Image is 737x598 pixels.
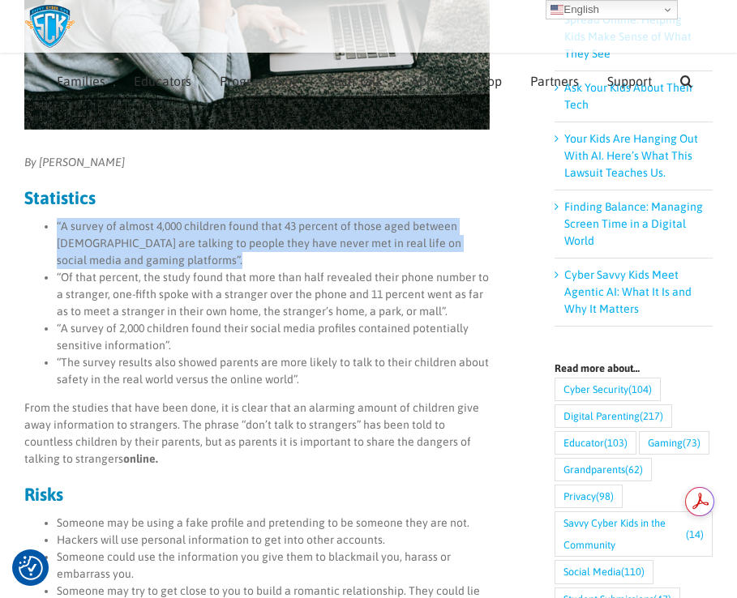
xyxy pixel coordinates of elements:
a: Partners [530,53,579,105]
li: “Of that percent, the study found that more than half revealed their phone number to a stranger, ... [57,269,490,320]
a: Gaming (73 items) [639,431,709,455]
span: About [411,75,445,88]
img: Revisit consent button [19,556,43,580]
li: “A survey of almost 4,000 children found that 43 percent of those aged between [DEMOGRAPHIC_DATA]... [57,218,490,269]
em: By [PERSON_NAME] [24,156,125,169]
a: Savvy Cyber Kids in the Community (14 items) [555,511,713,557]
a: Digital Parenting (217 items) [555,404,672,428]
span: Educators [134,75,191,88]
nav: Main Menu [57,53,713,105]
span: (73) [683,432,701,454]
span: (62) [625,459,643,481]
span: Programming [220,75,299,88]
span: Tech Talk [328,75,383,88]
span: (110) [621,561,645,583]
span: Support [607,75,652,88]
a: Programming [220,53,299,105]
a: Tech Talk [328,53,383,105]
img: en [551,3,563,16]
a: Your Kids Are Hanging Out With AI. Here’s What This Lawsuit Teaches Us. [564,132,698,179]
li: “A survey of 2,000 children found their social media profiles contained potentially sensitive inf... [57,320,490,354]
img: Savvy Cyber Kids Logo [24,4,75,49]
span: Families [57,75,105,88]
span: Shop [473,75,502,88]
p: From the studies that have been done, it is clear that an alarming amount of children give away i... [24,399,490,468]
li: Hackers will use personal information to get into other accounts. [57,532,490,549]
span: Partners [530,75,579,88]
a: Support [607,53,652,105]
li: Someone could use the information you give them to blackmail you, harass or embarrass you. [57,549,490,583]
a: About [411,53,445,105]
span: (14) [686,523,704,545]
a: Shop [473,53,502,105]
span: (104) [628,378,652,400]
a: Cyber Savvy Kids Meet Agentic AI: What It Is and Why It Matters [564,268,692,315]
span: (103) [604,432,628,454]
a: Social Media (110 items) [555,560,653,583]
a: Cyber Security (104 items) [555,378,661,401]
li: “The survey results also showed parents are more likely to talk to their children about safety in... [57,354,490,388]
strong: Risks [24,484,63,505]
span: (217) [640,405,663,427]
a: Privacy (98 items) [555,485,623,508]
a: Finding Balance: Managing Screen Time in a Digital World [564,200,703,247]
button: Consent Preferences [19,556,43,580]
a: Educator (103 items) [555,431,636,455]
strong: Statistics [24,187,96,208]
strong: online. [123,452,158,465]
li: Someone may be using a fake profile and pretending to be someone they are not. [57,515,490,532]
a: Ask Your Kids About Their Tech [564,81,693,111]
a: Grandparents (62 items) [555,458,652,481]
a: Educators [134,53,191,105]
h4: Read more about… [555,363,713,374]
a: Search [680,53,692,105]
span: (98) [596,485,614,507]
a: Families [57,53,105,105]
